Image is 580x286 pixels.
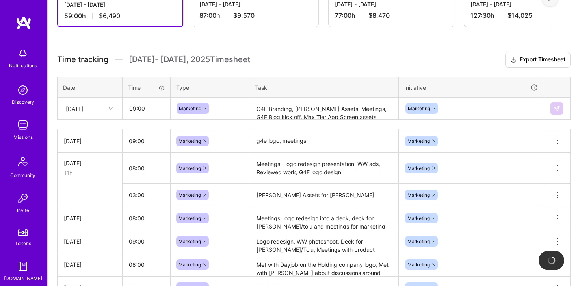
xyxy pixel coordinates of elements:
[64,169,116,177] div: 11h
[407,262,430,268] span: Marketing
[233,11,255,20] span: $9,570
[171,77,249,98] th: Type
[58,77,123,98] th: Date
[407,138,430,144] span: Marketing
[13,152,32,171] img: Community
[15,258,31,274] img: guide book
[18,229,28,236] img: tokens
[99,12,120,20] span: $6,490
[510,56,517,64] i: icon Download
[123,158,170,179] input: HH:MM
[407,215,430,221] span: Marketing
[250,208,398,229] textarea: Meetings, logo redesign into a deck, deck for [PERSON_NAME]/tolu and meetings for marketing team
[15,46,31,61] img: bell
[368,11,390,20] span: $8,470
[4,274,42,282] div: [DOMAIN_NAME]
[178,138,201,144] span: Marketing
[179,105,201,111] span: Marketing
[178,262,201,268] span: Marketing
[109,107,113,111] i: icon Chevron
[16,16,32,30] img: logo
[404,83,538,92] div: Initiative
[335,11,448,20] div: 77:00 h
[178,238,201,244] span: Marketing
[178,192,201,198] span: Marketing
[123,185,170,205] input: HH:MM
[13,133,33,141] div: Missions
[123,98,170,119] input: HH:MM
[15,117,31,133] img: teamwork
[250,130,398,152] textarea: g4e logo, meetings
[10,171,35,179] div: Community
[249,77,399,98] th: Task
[199,11,312,20] div: 87:00 h
[408,105,430,111] span: Marketing
[64,12,176,20] div: 59:00 h
[15,190,31,206] img: Invite
[554,105,560,112] img: Submit
[64,214,116,222] div: [DATE]
[64,159,116,167] div: [DATE]
[15,239,31,247] div: Tokens
[9,61,37,70] div: Notifications
[64,260,116,269] div: [DATE]
[250,98,398,119] textarea: G4E Branding, [PERSON_NAME] Assets, Meetings, G4E Blog kick off, Max Tier App Screen assets
[64,237,116,245] div: [DATE]
[66,104,84,113] div: [DATE]
[12,98,34,106] div: Discovery
[250,185,398,206] textarea: [PERSON_NAME] Assets for [PERSON_NAME]
[178,215,201,221] span: Marketing
[507,11,532,20] span: $14,025
[57,55,108,65] span: Time tracking
[123,231,170,252] input: HH:MM
[64,137,116,145] div: [DATE]
[407,238,430,244] span: Marketing
[250,153,398,183] textarea: Meetings, Logo redesign presentation, WW ads, Reviewed work, G4E logo design
[123,131,170,151] input: HH:MM
[17,206,29,214] div: Invite
[123,254,170,275] input: HH:MM
[550,102,564,115] div: null
[128,83,165,92] div: Time
[250,231,398,253] textarea: Logo redesign, WW photoshoot, Deck for [PERSON_NAME]/Tolu, Meetings with product
[547,255,556,265] img: loading
[407,165,430,171] span: Marketing
[505,52,571,68] button: Export Timesheet
[129,55,250,65] span: [DATE] - [DATE] , 2025 Timesheet
[123,208,170,229] input: HH:MM
[15,82,31,98] img: discovery
[178,165,201,171] span: Marketing
[64,0,176,9] div: [DATE] - [DATE]
[407,192,430,198] span: Marketing
[250,254,398,276] textarea: Met with Dayjob on the Holding company logo, Met with [PERSON_NAME] about discussions around new ...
